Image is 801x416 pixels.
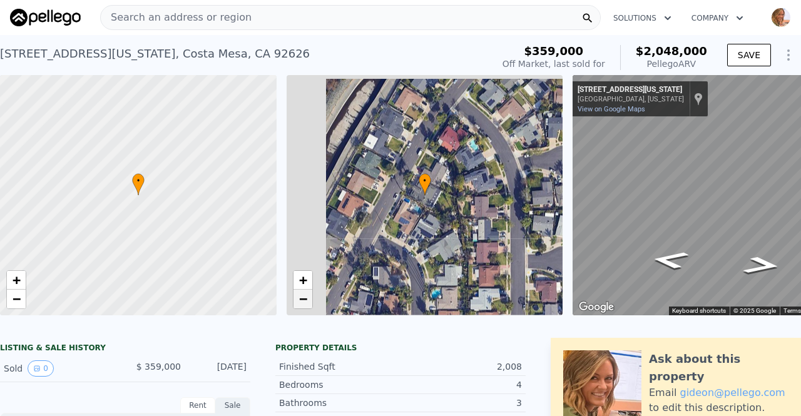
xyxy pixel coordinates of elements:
div: Email to edit this description. [649,385,788,415]
div: Sale [215,397,250,413]
div: Off Market, last sold for [503,58,605,70]
div: [DATE] [191,360,247,377]
div: Pellego ARV [636,58,707,70]
button: Show Options [776,43,801,68]
a: Zoom out [7,290,26,308]
div: Property details [275,343,526,353]
div: 2,008 [400,360,522,373]
button: View historical data [28,360,54,377]
span: $359,000 [524,44,584,58]
div: [GEOGRAPHIC_DATA], [US_STATE] [578,95,684,103]
path: Go Southwest, Iowa St [727,252,797,279]
div: Rent [180,397,215,413]
span: $2,048,000 [636,44,707,58]
div: 4 [400,378,522,391]
span: − [298,291,307,307]
span: © 2025 Google [733,307,776,314]
button: Company [681,7,753,29]
div: Bedrooms [279,378,400,391]
span: • [132,175,145,186]
button: SAVE [727,44,771,66]
button: Solutions [603,7,681,29]
div: • [419,173,431,195]
a: Show location on map [694,92,703,106]
a: Zoom in [7,271,26,290]
span: − [13,291,21,307]
a: View on Google Maps [578,105,645,113]
div: Sold [4,360,115,377]
a: Open this area in Google Maps (opens a new window) [576,299,617,315]
div: 3 [400,397,522,409]
button: Keyboard shortcuts [672,307,726,315]
div: Ask about this property [649,350,788,385]
img: avatar [771,8,791,28]
img: Pellego [10,9,81,26]
span: + [298,272,307,288]
img: Google [576,299,617,315]
div: Finished Sqft [279,360,400,373]
div: Bathrooms [279,397,400,409]
a: gideon@pellego.com [680,387,785,398]
div: [STREET_ADDRESS][US_STATE] [578,85,684,95]
span: • [419,175,431,186]
span: $ 359,000 [136,362,181,372]
a: Terms [783,307,801,314]
path: Go Northeast, Iowa St [635,246,705,273]
div: • [132,173,145,195]
a: Zoom out [293,290,312,308]
span: Search an address or region [101,10,252,25]
span: + [13,272,21,288]
a: Zoom in [293,271,312,290]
